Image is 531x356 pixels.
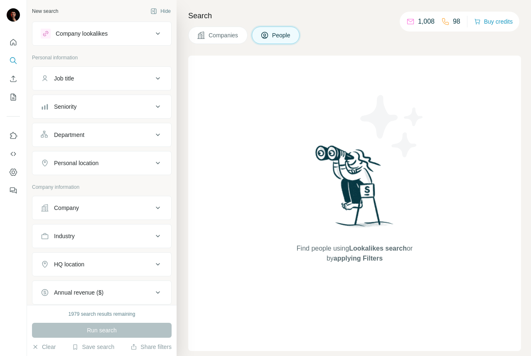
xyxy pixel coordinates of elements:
div: Company [54,204,79,212]
button: Annual revenue ($) [32,283,171,302]
p: Personal information [32,54,172,61]
span: Lookalikes search [349,245,407,252]
span: People [272,31,291,39]
div: Company lookalikes [56,29,108,38]
div: Industry [54,232,75,240]
div: 1979 search results remaining [69,310,135,318]
p: Company information [32,183,172,191]
button: Use Surfe on LinkedIn [7,128,20,143]
button: Buy credits [474,16,513,27]
button: Industry [32,226,171,246]
img: Surfe Illustration - Stars [355,89,430,163]
button: Seniority [32,97,171,117]
h4: Search [188,10,521,22]
button: Use Surfe API [7,146,20,161]
button: Feedback [7,183,20,198]
img: Avatar [7,8,20,22]
div: Seniority [54,102,76,111]
div: Department [54,131,84,139]
button: Personal location [32,153,171,173]
div: Annual revenue ($) [54,288,103,297]
button: Hide [145,5,177,17]
div: HQ location [54,260,84,268]
button: HQ location [32,254,171,274]
button: My lists [7,90,20,105]
span: Companies [209,31,239,39]
div: New search [32,7,58,15]
button: Job title [32,68,171,88]
button: Company lookalikes [32,24,171,44]
button: Dashboard [7,165,20,180]
p: 1,008 [418,17,435,27]
button: Share filters [130,343,172,351]
div: Job title [54,74,74,83]
button: Quick start [7,35,20,50]
button: Search [7,53,20,68]
button: Company [32,198,171,218]
button: Clear [32,343,56,351]
div: Personal location [54,159,98,167]
p: 98 [453,17,460,27]
span: Find people using or by [288,244,421,263]
button: Department [32,125,171,145]
button: Save search [72,343,114,351]
img: Surfe Illustration - Woman searching with binoculars [312,143,398,236]
button: Enrich CSV [7,71,20,86]
span: applying Filters [334,255,383,262]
